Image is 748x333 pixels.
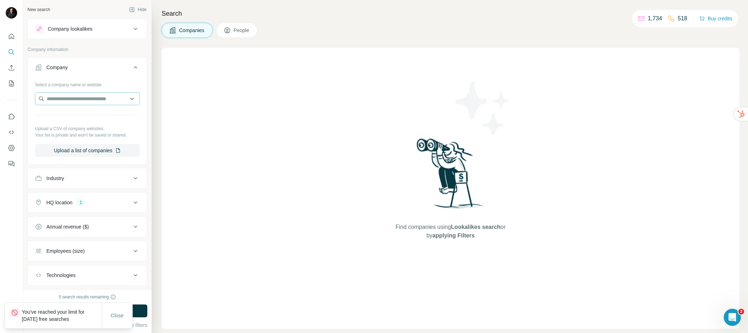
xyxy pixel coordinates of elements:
[234,27,250,34] span: People
[46,175,64,182] div: Industry
[451,76,515,140] img: Surfe Illustration - Stars
[6,110,17,123] button: Use Surfe on LinkedIn
[413,137,488,216] img: Surfe Illustration - Woman searching with binoculars
[6,77,17,90] button: My lists
[46,247,85,255] div: Employees (size)
[35,132,140,138] p: Your list is private and won't be saved or shared.
[22,308,102,323] p: You've reached your limit for [DATE] free searches
[46,199,72,206] div: HQ location
[28,170,147,187] button: Industry
[6,7,17,19] img: Avatar
[28,267,147,284] button: Technologies
[393,223,508,240] span: Find companies using or by
[46,64,68,71] div: Company
[6,46,17,58] button: Search
[46,272,76,279] div: Technologies
[162,9,739,19] h4: Search
[35,79,140,88] div: Select a company name or website
[6,30,17,43] button: Quick start
[179,27,205,34] span: Companies
[28,242,147,260] button: Employees (size)
[27,46,147,53] p: Company information
[28,194,147,211] button: HQ location1
[124,4,152,15] button: Hide
[28,20,147,37] button: Company lookalikes
[738,309,744,314] span: 2
[6,142,17,154] button: Dashboard
[35,125,140,132] p: Upload a CSV of company websites.
[451,224,500,230] span: Lookalikes search
[6,126,17,139] button: Use Surfe API
[648,14,662,23] p: 1,734
[111,312,124,319] span: Close
[28,59,147,79] button: Company
[432,232,474,239] span: applying Filters
[678,14,687,23] p: 518
[699,14,732,24] button: Buy credits
[28,218,147,235] button: Annual revenue ($)
[48,25,92,32] div: Company lookalikes
[27,6,50,13] div: New search
[106,309,129,322] button: Close
[6,61,17,74] button: Enrich CSV
[59,294,116,300] div: 0 search results remaining
[46,223,89,230] div: Annual revenue ($)
[35,144,140,157] button: Upload a list of companies
[77,199,85,206] div: 1
[724,309,741,326] iframe: Intercom live chat
[6,157,17,170] button: Feedback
